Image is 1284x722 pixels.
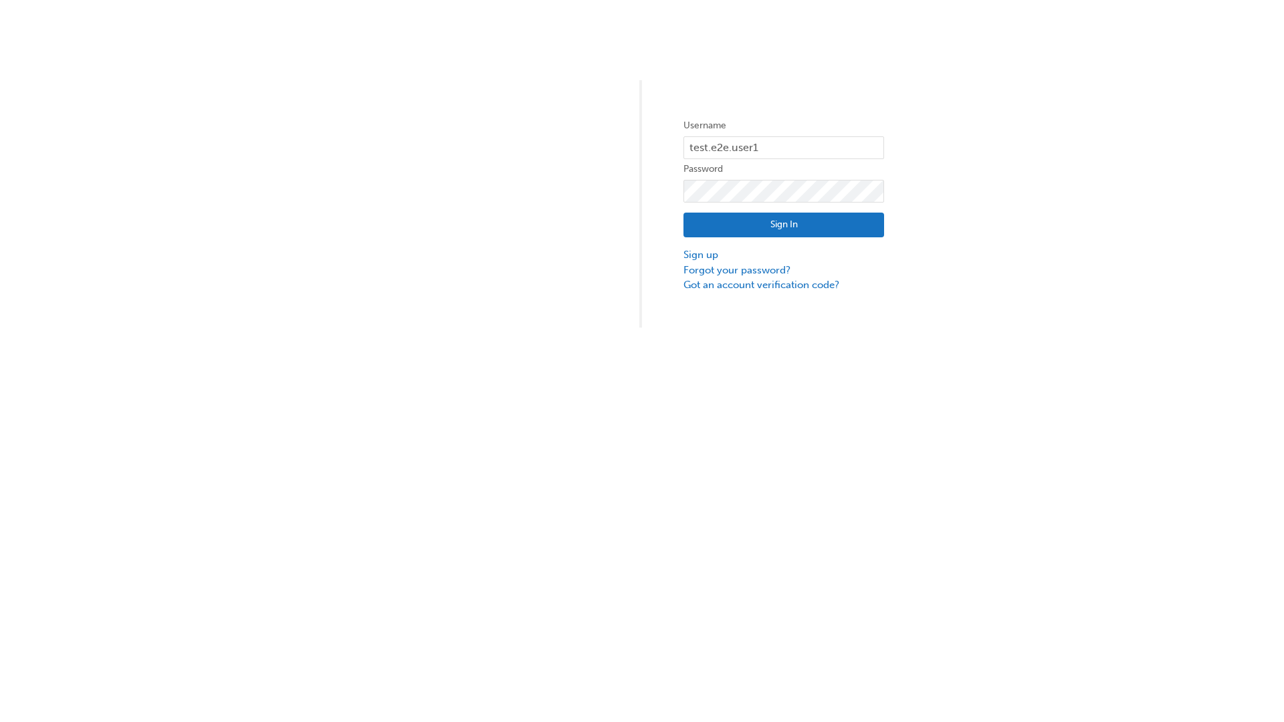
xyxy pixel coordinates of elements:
[683,161,884,177] label: Password
[683,118,884,134] label: Username
[683,263,884,278] a: Forgot your password?
[683,213,884,238] button: Sign In
[683,136,884,159] input: Username
[683,277,884,293] a: Got an account verification code?
[683,247,884,263] a: Sign up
